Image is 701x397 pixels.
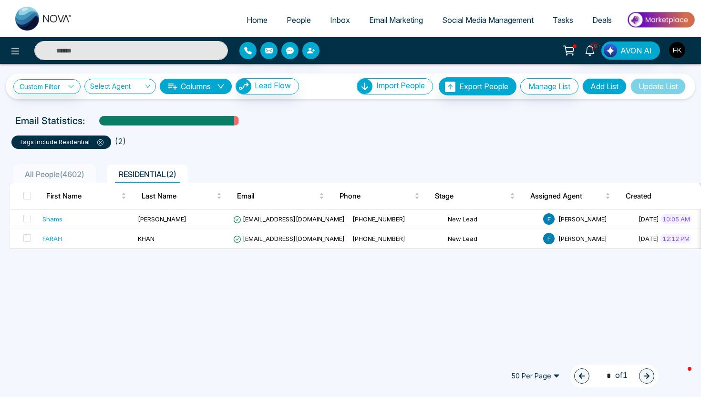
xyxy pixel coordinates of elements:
li: ( 2 ) [115,136,126,147]
span: 12:12 PM [660,234,691,243]
a: Tasks [543,11,583,29]
a: Social Media Management [433,11,543,29]
span: [EMAIL_ADDRESS][DOMAIN_NAME] [233,235,345,242]
button: Lead Flow [236,78,299,94]
span: 10+ [590,42,598,50]
a: Email Marketing [360,11,433,29]
div: FARAH [42,234,62,243]
img: Lead Flow [604,44,617,57]
a: Custom Filter [13,79,81,94]
span: Email [237,190,317,202]
span: Stage [435,190,508,202]
span: Phone [340,190,412,202]
img: Nova CRM Logo [15,7,72,31]
iframe: Intercom live chat [669,365,691,387]
span: Created [626,190,699,202]
span: KHAN [138,235,155,242]
button: Export People [439,77,516,95]
th: Phone [332,183,427,209]
span: Export People [459,82,508,91]
span: [EMAIL_ADDRESS][DOMAIN_NAME] [233,215,345,223]
th: First Name [39,183,134,209]
span: Last Name [142,190,215,202]
span: Assigned Agent [530,190,603,202]
span: Lead Flow [255,81,291,90]
span: Home [247,15,268,25]
span: [DATE] [639,215,659,223]
p: Email Statistics: [15,114,85,128]
img: Lead Flow [236,79,251,94]
td: New Lead [444,209,539,229]
span: [PERSON_NAME] [558,235,607,242]
span: All People ( 4602 ) [21,169,88,179]
span: People [287,15,311,25]
button: Manage List [520,78,578,94]
a: Lead FlowLead Flow [232,78,299,94]
span: Social Media Management [442,15,534,25]
span: 50 Per Page [505,368,567,384]
th: Email [229,183,332,209]
span: Tasks [553,15,573,25]
span: Email Marketing [369,15,423,25]
span: [PHONE_NUMBER] [352,235,405,242]
th: Last Name [134,183,229,209]
span: [PHONE_NUMBER] [352,215,405,223]
span: [PERSON_NAME] [558,215,607,223]
button: Add List [582,78,627,94]
span: F [543,213,555,225]
a: 10+ [578,42,601,58]
td: New Lead [444,229,539,249]
button: AVON AI [601,42,660,60]
span: down [217,83,225,90]
div: Shams [42,214,62,224]
span: 10:05 AM [660,214,692,224]
span: Inbox [330,15,350,25]
img: User Avatar [669,42,685,58]
span: F [543,233,555,244]
span: AVON AI [620,45,652,56]
a: Inbox [320,11,360,29]
a: Deals [583,11,621,29]
p: tags include resdential [19,137,103,147]
span: [PERSON_NAME] [138,215,186,223]
span: First Name [46,190,119,202]
a: People [277,11,320,29]
span: Deals [592,15,612,25]
img: Market-place.gif [626,9,695,31]
th: Stage [427,183,523,209]
span: [DATE] [639,235,659,242]
span: RESIDENTIAL ( 2 ) [115,169,180,179]
button: Columnsdown [160,79,232,94]
span: of 1 [601,369,628,382]
a: Home [237,11,277,29]
button: Update List [630,78,686,94]
span: Import People [376,81,425,90]
th: Assigned Agent [523,183,618,209]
